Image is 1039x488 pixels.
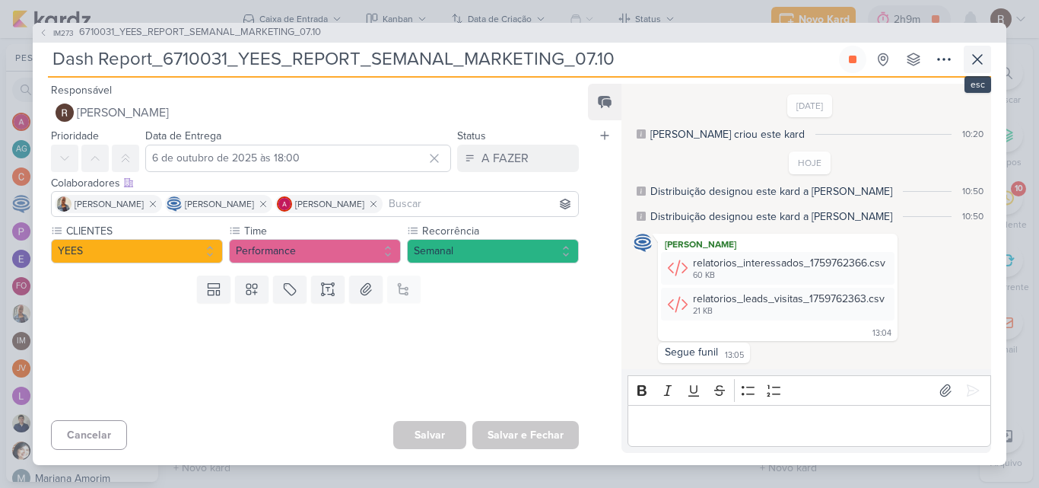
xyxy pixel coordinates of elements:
[51,175,579,191] div: Colaboradores
[56,196,71,212] img: Iara Santos
[665,346,718,359] div: Segue funil
[650,209,892,225] div: Distribuição designou este kard a Rafael
[637,187,646,196] div: Este log é visível à todos no kard
[65,223,223,239] label: CLIENTES
[77,104,169,122] span: [PERSON_NAME]
[167,196,182,212] img: Caroline Traven De Andrade
[661,288,894,321] div: relatorios_leads_visitas_1759762363.csv
[51,239,223,263] button: YEES
[661,252,894,285] div: relatorios_interessados_1759762366.csv
[457,129,486,142] label: Status
[56,104,74,122] img: Rafael Dornelles
[39,25,321,40] button: IM273 6710031_YEES_REPORT_SEMANAL_MARKETING_07.10
[386,195,575,213] input: Buscar
[637,212,646,221] div: Este log é visível à todos no kard
[277,196,292,212] img: Alessandra Gomes
[481,149,529,167] div: A FAZER
[962,127,983,141] div: 10:20
[693,255,885,271] div: relatorios_interessados_1759762366.csv
[847,53,859,65] div: Parar relógio
[407,239,579,263] button: Semanal
[962,209,983,223] div: 10:50
[693,270,885,282] div: 60 KB
[650,126,805,142] div: Isabella criou este kard
[51,129,99,142] label: Prioridade
[51,84,112,97] label: Responsável
[872,327,891,340] div: 13:04
[457,145,579,172] button: A FAZER
[650,183,892,199] div: Distribuição designou este kard a Alessandra
[185,197,254,211] span: [PERSON_NAME]
[75,197,144,211] span: [PERSON_NAME]
[79,25,321,40] span: 6710031_YEES_REPORT_SEMANAL_MARKETING_07.10
[48,46,836,73] input: Kard Sem Título
[661,237,894,252] div: [PERSON_NAME]
[51,27,76,39] span: IM273
[145,129,221,142] label: Data de Entrega
[145,145,451,172] input: Select a date
[693,291,885,307] div: relatorios_leads_visitas_1759762363.csv
[295,197,364,211] span: [PERSON_NAME]
[51,99,579,126] button: [PERSON_NAME]
[637,129,646,139] div: Este log é visível à todos no kard
[634,234,652,252] img: Caroline Traven De Andrade
[964,76,991,93] div: esc
[725,349,744,362] div: 13:05
[51,420,127,450] button: Cancelar
[693,305,885,317] div: 21 KB
[628,405,991,447] div: Editor editing area: main
[243,223,401,239] label: Time
[962,184,983,198] div: 10:50
[229,239,401,263] button: Performance
[628,375,991,405] div: Editor toolbar
[421,223,579,239] label: Recorrência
